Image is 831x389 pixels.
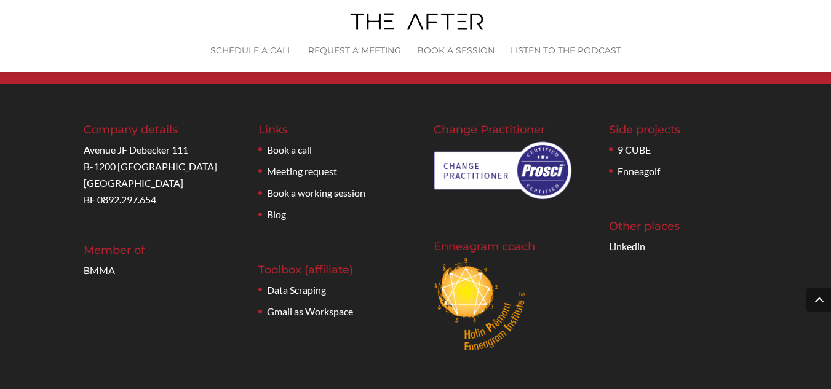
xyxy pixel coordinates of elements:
a: Request a meeting [308,46,401,72]
h4: Member of [84,245,145,262]
h4: Other places [609,221,680,238]
a: Book a working session [267,187,365,198]
h4: Links [258,124,365,141]
a: BMMA [84,264,115,276]
a: Book a session [417,46,495,72]
p: Avenue JF Debecker 111 B-1200 [GEOGRAPHIC_DATA] [GEOGRAPHIC_DATA] BE 0892.297.654 [84,141,217,208]
h4: Change Practitioner [434,124,572,141]
a: Data Scraping [267,284,326,296]
a: Enneagolf [618,165,660,177]
a: Book a call [267,144,312,155]
a: Schedule a call [210,46,292,72]
img: The After [348,10,485,33]
h4: Side projects [609,124,680,141]
a: Listen to the Podcast [511,46,621,72]
a: Gmail as Workspace [267,305,353,317]
a: Linkedin [609,240,645,252]
h4: Enneagram coach [434,241,535,258]
h4: Toolbox (affiliate) [258,264,353,281]
h4: Company details [84,124,217,141]
a: 9 CUBE [618,144,651,155]
a: Meeting request [267,165,337,177]
a: Blog [267,208,286,220]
